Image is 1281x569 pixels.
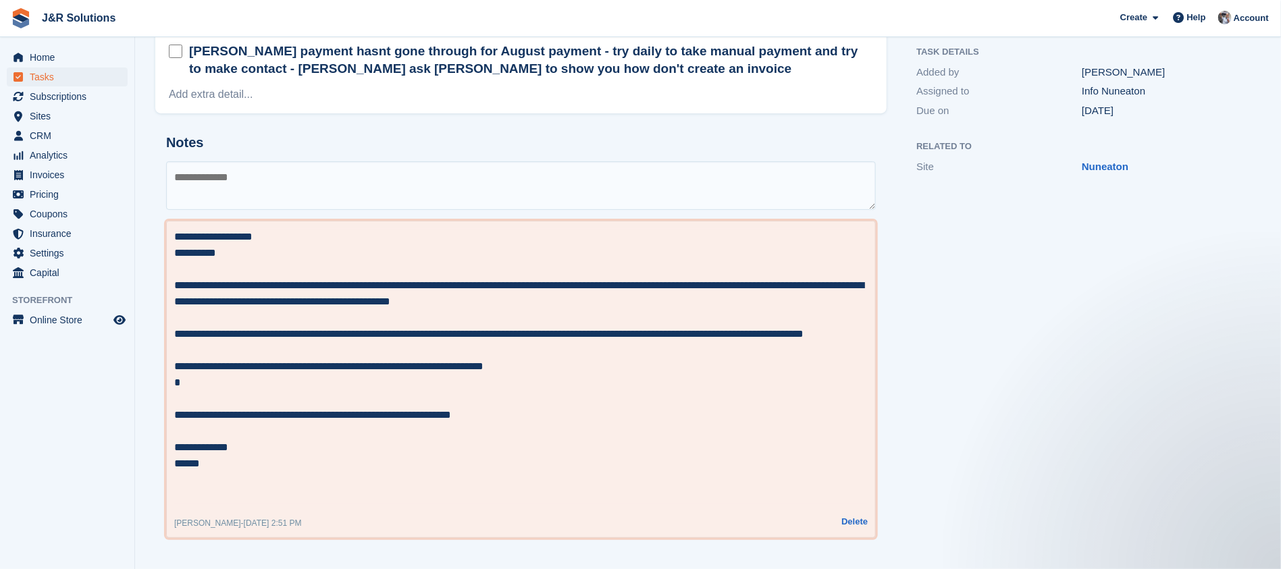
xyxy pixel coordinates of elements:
span: Tasks [30,67,111,86]
span: Home [30,48,111,67]
img: stora-icon-8386f47178a22dfd0bd8f6a31ec36ba5ce8667c1dd55bd0f319d3a0aa187defe.svg [11,8,31,28]
a: menu [7,244,128,263]
span: Create [1120,11,1147,24]
a: menu [7,48,128,67]
span: Analytics [30,146,111,165]
a: menu [7,107,128,126]
span: Sites [30,107,111,126]
span: Storefront [12,294,134,307]
span: Help [1187,11,1206,24]
a: Add extra detail... [169,88,253,100]
div: - [174,517,302,529]
div: [DATE] [1082,103,1247,119]
h2: Notes [166,135,876,151]
h2: Task Details [916,47,1247,57]
a: menu [7,185,128,204]
a: menu [7,126,128,145]
span: Pricing [30,185,111,204]
h2: Related to [916,142,1247,152]
span: Invoices [30,165,111,184]
a: menu [7,165,128,184]
span: Account [1234,11,1269,25]
a: menu [7,146,128,165]
a: menu [7,67,128,86]
a: Delete [841,515,868,531]
span: Settings [30,244,111,263]
span: [DATE] 2:51 PM [244,518,302,528]
span: Coupons [30,205,111,223]
a: menu [7,205,128,223]
a: menu [7,87,128,106]
img: Steve Revell [1218,11,1232,24]
div: Due on [916,103,1082,119]
span: Insurance [30,224,111,243]
div: Site [916,159,1082,175]
a: menu [7,224,128,243]
a: menu [7,310,128,329]
h2: [PERSON_NAME] payment hasnt gone through for August payment - try daily to take manual payment an... [189,43,873,78]
div: Assigned to [916,84,1082,99]
span: Online Store [30,310,111,329]
div: Added by [916,65,1082,80]
a: Preview store [111,312,128,328]
span: Subscriptions [30,87,111,106]
a: menu [7,263,128,282]
button: Delete [841,515,868,529]
span: CRM [30,126,111,145]
span: [PERSON_NAME] [174,518,241,528]
span: Capital [30,263,111,282]
div: [PERSON_NAME] [1082,65,1247,80]
a: Nuneaton [1082,161,1128,172]
div: Info Nuneaton [1082,84,1247,99]
a: J&R Solutions [36,7,121,29]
